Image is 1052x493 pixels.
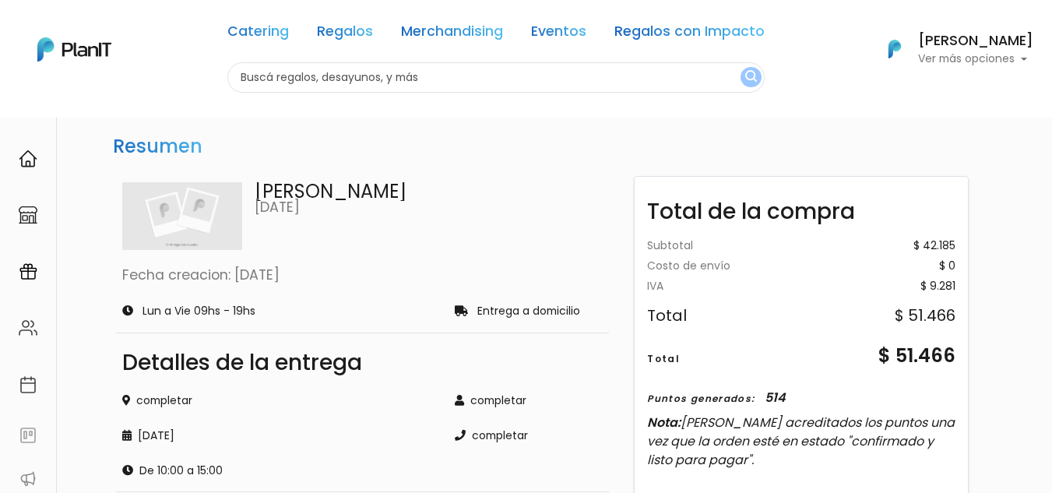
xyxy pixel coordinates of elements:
[913,241,955,252] div: $ 42.185
[635,183,967,228] div: Total de la compra
[122,393,436,409] div: completar
[614,25,765,44] a: Regalos con Impacto
[878,32,912,66] img: PlanIt Logo
[37,37,111,62] img: PlanIt Logo
[227,25,289,44] a: Catering
[122,182,242,251] img: planit_placeholder-9427b205c7ae5e9bf800e9d23d5b17a34c4c1a44177066c4629bad40f2d9547d.png
[255,201,603,215] p: [DATE]
[19,470,37,488] img: partners-52edf745621dab592f3b2c58e3bca9d71375a7ef29c3b500c9f145b62cc070d4.svg
[939,261,955,272] div: $ 0
[122,463,436,479] div: De 10:00 a 15:00
[122,269,603,283] p: Fecha creacion: [DATE]
[918,54,1033,65] p: Ver más opciones
[868,29,1033,69] button: PlanIt Logo [PERSON_NAME] Ver más opciones
[19,426,37,445] img: feedback-78b5a0c8f98aac82b08bfc38622c3050aee476f2c9584af64705fc4e61158814.svg
[317,25,373,44] a: Regalos
[401,25,503,44] a: Merchandising
[19,150,37,168] img: home-e721727adea9d79c4d83392d1f703f7f8bce08238fde08b1acbfd93340b81755.svg
[142,306,255,317] p: Lun a Vie 09hs - 19hs
[920,281,955,292] div: $ 9.281
[227,62,765,93] input: Buscá regalos, desayunos, y más
[647,414,955,469] span: [PERSON_NAME] acreditados los puntos una vez que la orden esté en estado "confirmado y listo para...
[895,308,955,323] div: $ 51.466
[19,319,37,337] img: people-662611757002400ad9ed0e3c099ab2801c6687ba6c219adb57efc949bc21e19d.svg
[647,241,693,252] div: Subtotal
[455,428,603,444] div: completar
[918,34,1033,48] h6: [PERSON_NAME]
[255,182,603,201] p: [PERSON_NAME]
[19,206,37,224] img: marketplace-4ceaa7011d94191e9ded77b95e3339b90024bf715f7c57f8cf31f2d8c509eaba.svg
[455,393,603,409] div: completar
[647,392,755,406] div: Puntos generados:
[122,352,603,374] div: Detalles de la entrega
[122,428,436,444] div: [DATE]
[531,25,586,44] a: Eventos
[878,342,955,370] div: $ 51.466
[765,389,786,407] div: 514
[19,375,37,394] img: calendar-87d922413cdce8b2cf7b7f5f62616a5cf9e4887200fb71536465627b3292af00.svg
[647,308,687,323] div: Total
[19,262,37,281] img: campaigns-02234683943229c281be62815700db0a1741e53638e28bf9629b52c665b00959.svg
[647,261,730,272] div: Costo de envío
[647,414,955,470] p: Nota:
[647,352,680,366] div: Total
[107,129,209,164] h3: Resumen
[745,70,757,85] img: search_button-432b6d5273f82d61273b3651a40e1bd1b912527efae98b1b7a1b2c0702e16a8d.svg
[647,281,663,292] div: IVA
[477,306,580,317] p: Entrega a domicilio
